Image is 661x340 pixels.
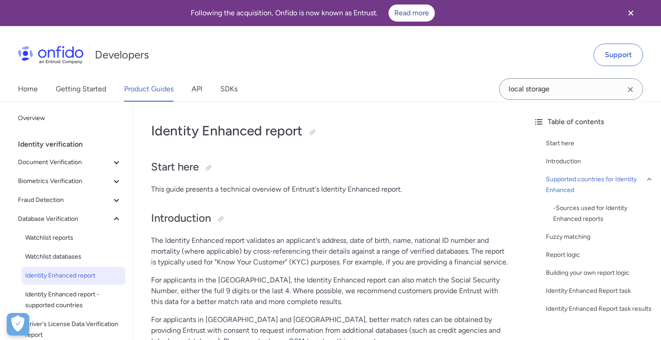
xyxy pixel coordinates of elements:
div: Identity verification [18,135,129,153]
a: Watchlist databases [22,248,125,266]
a: Report logic [546,250,654,260]
a: API [192,76,202,102]
button: Open Preferences [7,313,29,336]
h2: Introduction [151,211,508,226]
a: Home [18,76,38,102]
span: Identity Enhanced report [25,270,122,281]
a: SDKs [220,76,237,102]
a: Identity Enhanced report - supported countries [22,286,125,314]
a: Fuzzy matching [546,232,654,242]
button: Close banner [614,2,648,24]
svg: Close banner [625,8,636,18]
a: Start here [546,138,654,149]
a: Identity Enhanced Report task results [546,304,654,314]
h1: Developers [95,48,149,62]
p: The Identity Enhanced report validates an applicant's address, date of birth, name, national ID n... [151,235,508,268]
p: This guide presents a technical overview of Entrust's Identity Enhanced report. [151,184,508,195]
a: Watchlist reports [22,229,125,247]
a: Identity Enhanced report [22,267,125,285]
h1: Identity Enhanced report [151,122,508,140]
a: Getting Started [56,76,106,102]
button: Biometrics Verification [14,172,125,190]
svg: Clear search field button [625,84,636,95]
span: Document Verification [18,157,111,168]
a: -Sources used for Identity Enhanced reports [553,203,654,224]
a: Introduction [546,156,654,167]
div: - Sources used for Identity Enhanced reports [553,203,654,224]
input: Onfido search input field [499,78,643,100]
img: Onfido Logo [18,46,84,64]
a: Identity Enhanced Report task [546,286,654,296]
a: Building your own report logic [546,268,654,278]
a: Product Guides [124,76,174,102]
button: Fraud Detection [14,191,125,209]
a: Support [594,44,643,66]
div: Following the acquisition, Onfido is now known as Entrust. [11,4,614,22]
span: Overview [18,113,122,124]
span: Database Verification [18,214,111,224]
span: Watchlist reports [25,233,122,243]
p: For applicants in the [GEOGRAPHIC_DATA], the Identity Enhanced report can also match the Social S... [151,275,508,307]
a: Overview [14,109,125,127]
div: Table of contents [533,116,654,127]
button: Database Verification [14,210,125,228]
span: Biometrics Verification [18,176,111,187]
span: Identity Enhanced report - supported countries [25,289,122,311]
a: Supported countries for Identity Enhanced [546,174,654,196]
h2: Start here [151,160,508,175]
button: Document Verification [14,153,125,171]
a: Read more [389,4,435,22]
span: Watchlist databases [25,251,122,262]
div: Cookie Preferences [7,313,29,336]
span: Fraud Detection [18,195,111,206]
